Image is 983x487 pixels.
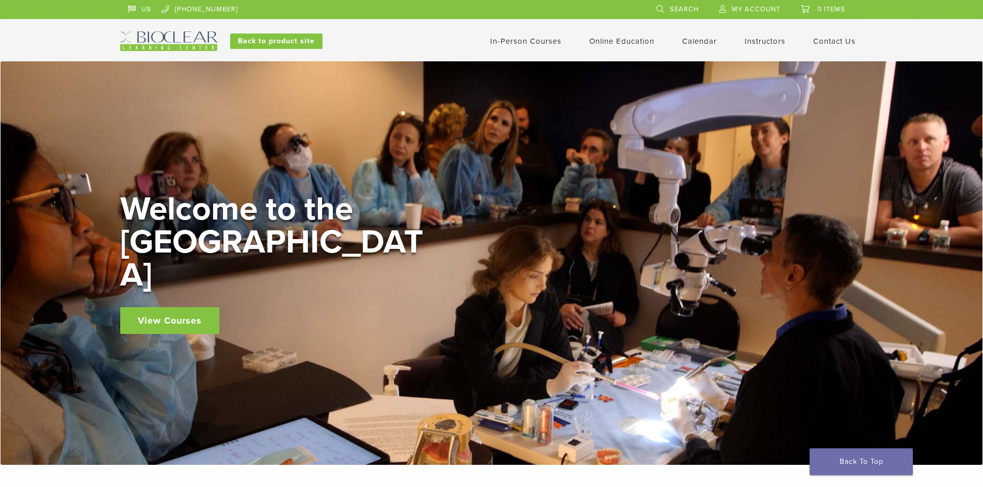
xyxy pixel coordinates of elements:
[817,5,845,13] span: 0 items
[230,33,323,49] a: Back to product site
[670,5,699,13] span: Search
[745,37,785,46] a: Instructors
[682,37,717,46] a: Calendar
[732,5,780,13] span: My Account
[120,307,219,334] a: View Courses
[589,37,654,46] a: Online Education
[120,193,430,292] h2: Welcome to the [GEOGRAPHIC_DATA]
[120,31,217,51] img: Bioclear
[490,37,561,46] a: In-Person Courses
[810,448,913,475] a: Back To Top
[813,37,856,46] a: Contact Us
